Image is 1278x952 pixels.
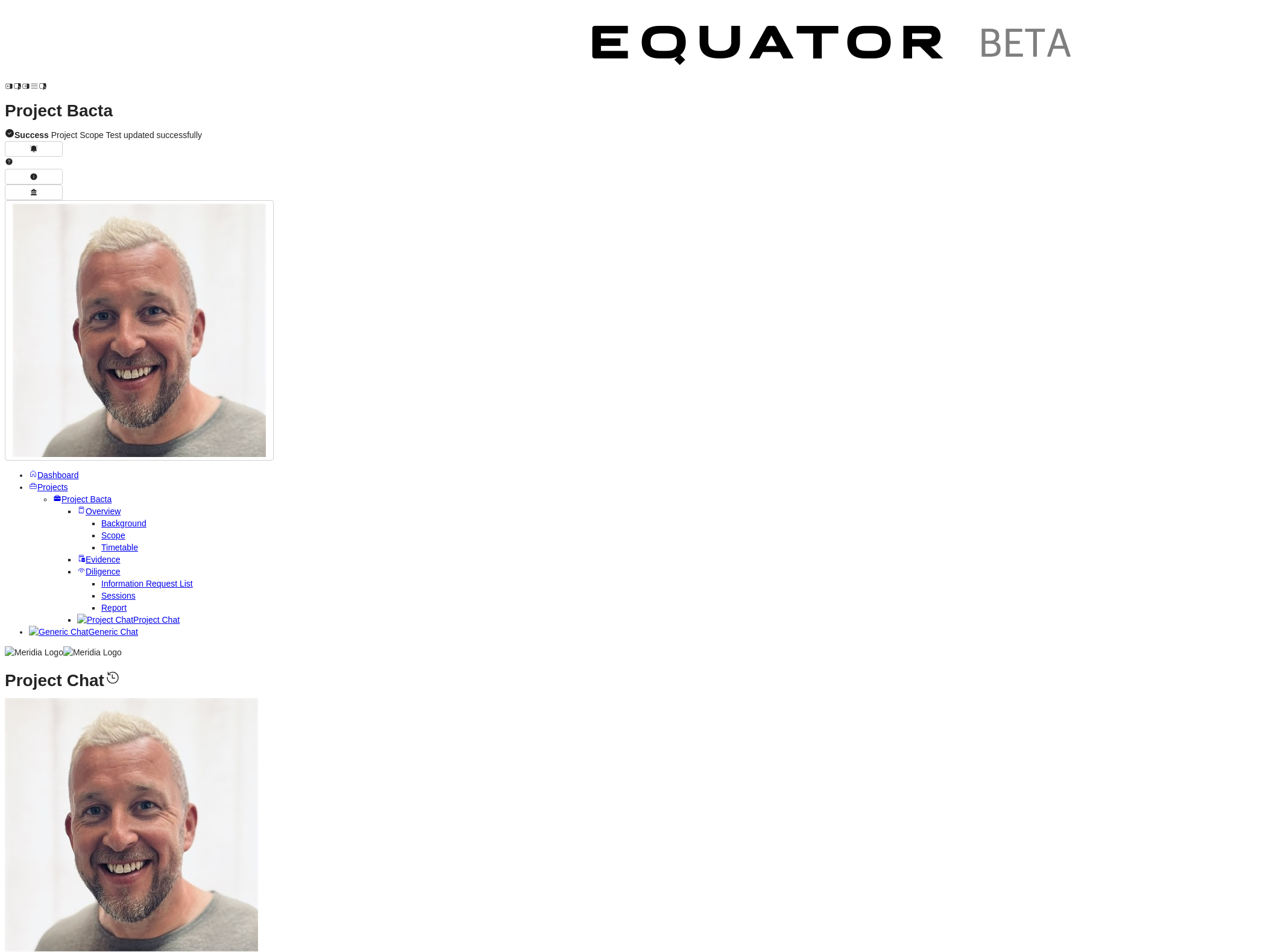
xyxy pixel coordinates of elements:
a: Overview [77,506,121,516]
span: Evidence [86,555,121,564]
img: Meridia Logo [63,646,122,658]
a: Projects [29,482,68,492]
img: Profile Icon [13,204,266,457]
h1: Project Bacta [5,105,1273,117]
a: Sessions [101,591,136,601]
a: Dashboard [29,470,79,480]
img: Meridia Logo [5,646,63,658]
a: Timetable [101,543,138,552]
span: Overview [86,506,121,516]
a: Information Request List [101,579,193,588]
img: Generic Chat [29,626,88,638]
a: Report [101,603,127,613]
img: Profile Icon [5,698,258,951]
strong: Success [14,130,49,140]
span: Projects [37,482,68,492]
span: Diligence [86,567,121,576]
a: Evidence [77,555,121,564]
span: Dashboard [37,470,79,480]
img: Project Chat [77,614,133,626]
img: Customer Logo [571,5,1096,90]
span: Project Chat [133,615,180,625]
span: Project Bacta [61,494,112,504]
img: Customer Logo [47,5,571,90]
a: Project ChatProject Chat [77,615,180,625]
a: Background [101,519,146,528]
span: Generic Chat [88,627,137,637]
a: Generic ChatGeneric Chat [29,627,138,637]
h1: Project Chat [5,669,1273,687]
a: Diligence [77,567,121,576]
a: Scope [101,531,125,540]
a: Project Bacta [53,494,112,504]
span: Project Scope Test updated successfully [14,130,202,140]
